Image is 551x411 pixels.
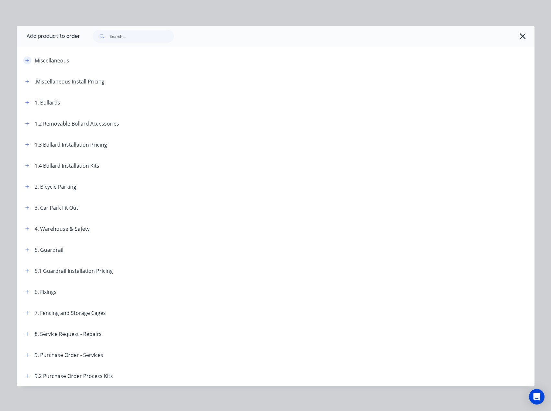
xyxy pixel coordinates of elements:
div: 5.1 Guardrail Installation Pricing [35,267,113,275]
div: 2. Bicycle Parking [35,183,76,191]
div: 8. Service Request - Repairs [35,330,102,338]
div: 1. Bollards [35,99,60,106]
div: 9.2 Purchase Order Process Kits [35,372,113,380]
div: Add product to order [17,26,80,47]
div: 6. Fixings [35,288,57,296]
div: 9. Purchase Order - Services [35,351,103,359]
div: 3. Car Park Fit Out [35,204,78,212]
div: 5. Guardrail [35,246,63,254]
div: 7. Fencing and Storage Cages [35,309,106,317]
div: Miscellaneous [35,57,69,64]
input: Search... [110,30,174,43]
div: 1.2 Removable Bollard Accessories [35,120,119,128]
div: 1.4 Bollard Installation Kits [35,162,99,170]
div: 1.3 Bollard Installation Pricing [35,141,107,149]
div: 4. Warehouse & Safety [35,225,90,233]
div: Open Intercom Messenger [529,389,545,405]
div: .Miscellaneous Install Pricing [35,78,105,85]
